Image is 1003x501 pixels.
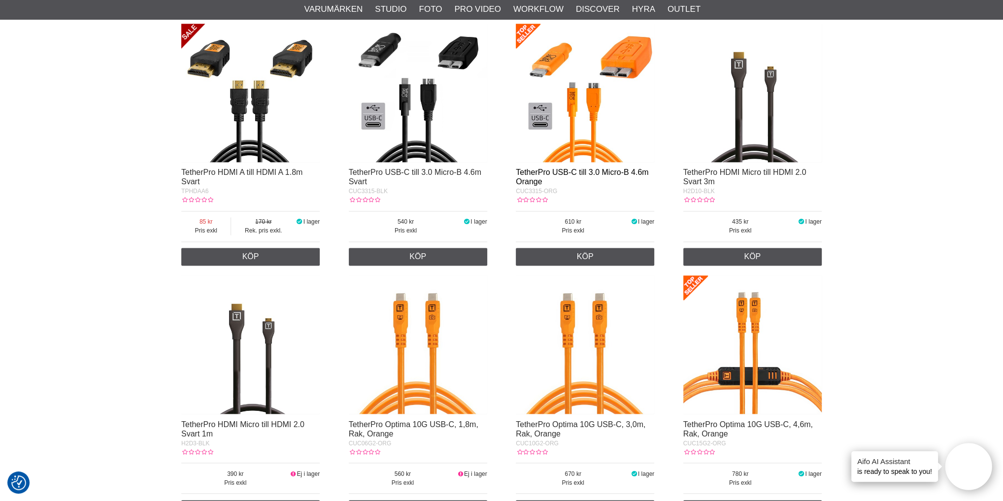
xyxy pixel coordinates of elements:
img: Revisit consent button [11,475,26,490]
span: TPHDAA6 [181,188,208,195]
a: Discover [576,3,620,16]
a: Köp [683,248,822,266]
div: Kundbetyg: 0 [516,448,547,457]
span: 560 [349,469,457,478]
span: I lager [638,218,654,225]
span: H2D10-BLK [683,188,715,195]
a: Hyra [632,3,655,16]
div: Kundbetyg: 0 [683,196,715,204]
i: I lager [296,218,303,225]
div: Kundbetyg: 0 [349,448,380,457]
span: I lager [638,470,654,477]
i: I lager [630,218,638,225]
span: H2D3-BLK [181,440,209,447]
div: Kundbetyg: 0 [516,196,547,204]
span: Pris exkl [181,226,231,235]
a: Foto [419,3,442,16]
span: I lager [805,218,821,225]
a: Studio [375,3,406,16]
span: I lager [303,218,320,225]
span: 780 [683,469,798,478]
i: Ej i lager [457,470,464,477]
span: Pris exkl [181,478,290,487]
span: Pris exkl [349,478,457,487]
span: 670 [516,469,630,478]
span: Pris exkl [683,226,798,235]
i: I lager [798,218,805,225]
span: Pris exkl [683,478,798,487]
span: 540 [349,217,463,226]
span: I lager [470,218,487,225]
a: Varumärken [304,3,363,16]
a: Köp [516,248,654,266]
img: TetherPro HDMI Micro till HDMI 2.0 Svart 3m [683,24,822,162]
a: Workflow [513,3,564,16]
a: TetherPro USB-C till 3.0 Micro-B 4.6m Svart [349,168,481,186]
img: TetherPro HDMI A till HDMI A 1.8m Svart [181,24,320,162]
a: TetherPro Optima 10G USB-C, 3,0m, Rak, Orange [516,420,645,438]
div: Kundbetyg: 0 [181,448,213,457]
span: Ej i lager [464,470,487,477]
span: Pris exkl [516,226,630,235]
span: I lager [805,470,821,477]
img: TetherPro Optima 10G USB-C, 3,0m, Rak, Orange [516,275,654,414]
span: Ej i lager [297,470,320,477]
span: 435 [683,217,798,226]
button: Samtyckesinställningar [11,474,26,492]
div: is ready to speak to you! [851,451,938,482]
div: Kundbetyg: 0 [683,448,715,457]
img: TetherPro HDMI Micro till HDMI 2.0 Svart 1m [181,275,320,414]
a: TetherPro Optima 10G USB-C, 1,8m, Rak, Orange [349,420,478,438]
div: Kundbetyg: 0 [349,196,380,204]
i: I lager [798,470,805,477]
img: TetherPro Optima 10G USB-C, 1,8m, Rak, Orange [349,275,487,414]
img: TetherPro USB-C till 3.0 Micro-B 4.6m Svart [349,24,487,162]
a: TetherPro Optima 10G USB-C, 4,6m, Rak, Orange [683,420,813,438]
span: Rek. pris exkl. [231,226,295,235]
a: Pro Video [454,3,501,16]
i: Ej i lager [290,470,297,477]
span: CUC15G2-ORG [683,440,726,447]
span: CUC06G2-ORG [349,440,392,447]
img: TetherPro Optima 10G USB-C, 4,6m, Rak, Orange [683,275,822,414]
a: Köp [181,248,320,266]
i: I lager [630,470,638,477]
i: I lager [463,218,470,225]
span: CUC10G2-ORG [516,440,559,447]
img: TetherPro USB-C till 3.0 Micro-B 4.6m Orange [516,24,654,162]
span: 390 [181,469,290,478]
span: CUC3315-BLK [349,188,388,195]
span: 85 [181,217,231,226]
a: TetherPro HDMI A till HDMI A 1.8m Svart [181,168,302,186]
a: TetherPro USB-C till 3.0 Micro-B 4.6m Orange [516,168,648,186]
div: Kundbetyg: 0 [181,196,213,204]
a: Outlet [668,3,701,16]
span: CUC3315-ORG [516,188,557,195]
h4: Aifo AI Assistant [857,456,932,467]
span: Pris exkl [516,478,630,487]
a: Köp [349,248,487,266]
span: 610 [516,217,630,226]
a: TetherPro HDMI Micro till HDMI 2.0 Svart 3m [683,168,806,186]
span: Pris exkl [349,226,463,235]
span: 170 [231,217,295,226]
a: TetherPro HDMI Micro till HDMI 2.0 Svart 1m [181,420,304,438]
